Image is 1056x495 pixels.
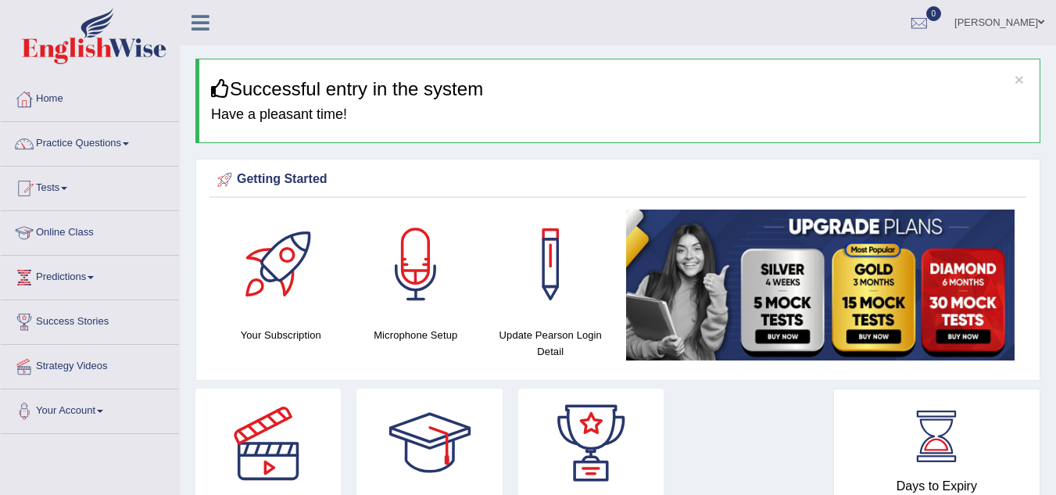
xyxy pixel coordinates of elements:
a: Your Account [1,389,179,429]
h4: Days to Expiry [851,479,1022,493]
span: 0 [926,6,942,21]
h4: Update Pearson Login Detail [491,327,610,360]
a: Success Stories [1,300,179,339]
button: × [1015,71,1024,88]
img: small5.jpg [626,210,1015,360]
a: Predictions [1,256,179,295]
div: Getting Started [213,168,1022,192]
h4: Microphone Setup [356,327,476,343]
h4: Your Subscription [221,327,341,343]
a: Strategy Videos [1,345,179,384]
a: Online Class [1,211,179,250]
h4: Have a pleasant time! [211,107,1028,123]
a: Tests [1,167,179,206]
h3: Successful entry in the system [211,79,1028,99]
a: Practice Questions [1,122,179,161]
a: Home [1,77,179,117]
